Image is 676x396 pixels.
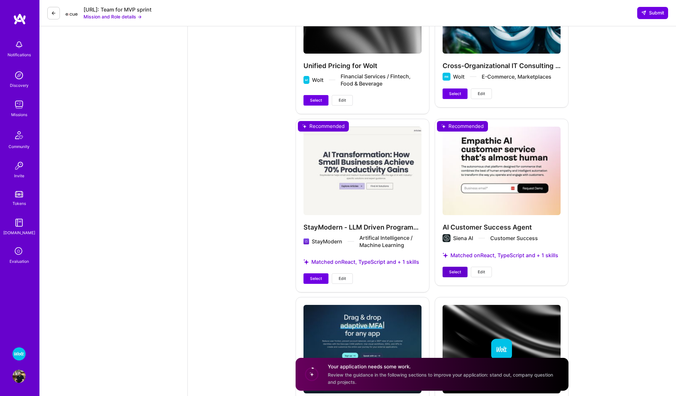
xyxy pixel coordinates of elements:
[471,88,492,99] button: Edit
[11,127,27,143] img: Community
[9,143,30,150] div: Community
[449,91,461,97] span: Select
[11,111,27,118] div: Missions
[12,98,26,111] img: teamwork
[310,97,322,103] span: Select
[443,88,468,99] button: Select
[13,13,26,25] img: logo
[339,97,346,103] span: Edit
[12,200,26,207] div: Tokens
[10,258,29,265] div: Evaluation
[310,276,322,282] span: Select
[11,370,27,383] a: User Avatar
[12,38,26,51] img: bell
[13,245,25,258] i: icon SelectionTeam
[10,82,29,89] div: Discovery
[641,10,664,16] span: Submit
[11,347,27,360] a: Wolt - Fintech: Payments Expansion Team
[443,267,468,277] button: Select
[332,273,353,284] button: Edit
[478,269,485,275] span: Edit
[303,95,328,106] button: Select
[3,229,35,236] div: [DOMAIN_NAME]
[339,276,346,282] span: Edit
[328,363,561,370] h4: Your application needs some work.
[303,273,328,284] button: Select
[84,13,142,20] button: Mission and Role details →
[12,370,26,383] img: User Avatar
[471,267,492,277] button: Edit
[641,10,646,15] i: icon SendLight
[12,159,26,172] img: Invite
[14,172,24,179] div: Invite
[51,11,56,16] i: icon LeftArrowDark
[332,95,353,106] button: Edit
[328,372,553,385] span: Review the guidance in the following sections to improve your application: stand out, company que...
[12,347,26,360] img: Wolt - Fintech: Payments Expansion Team
[8,51,31,58] div: Notifications
[12,216,26,229] img: guide book
[15,191,23,197] img: tokens
[12,69,26,82] img: discovery
[65,8,78,18] img: Company Logo
[449,269,461,275] span: Select
[84,6,152,13] div: [URL]: Team for MVP sprint
[637,7,668,19] button: Submit
[478,91,485,97] span: Edit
